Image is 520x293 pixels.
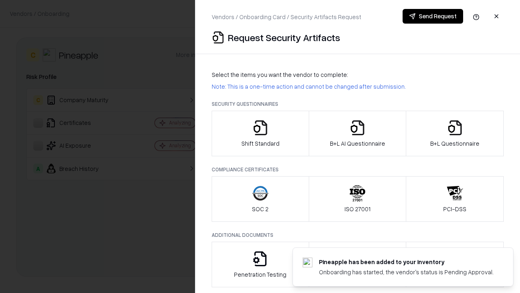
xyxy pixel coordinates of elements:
p: Vendors / Onboarding Card / Security Artifacts Request [212,13,361,21]
div: Pineapple has been added to your inventory [319,258,494,266]
button: B+L Questionnaire [406,111,504,156]
p: Additional Documents [212,232,504,238]
p: B+L AI Questionnaire [330,139,385,148]
p: Shift Standard [241,139,279,148]
img: pineappleenergy.com [303,258,312,267]
button: B+L AI Questionnaire [309,111,407,156]
button: SOC 2 [212,176,309,222]
p: SOC 2 [252,205,269,213]
button: PCI-DSS [406,176,504,222]
button: Privacy Policy [309,242,407,287]
button: Send Request [403,9,463,24]
div: Onboarding has started, the vendor's status is Pending Approval. [319,268,494,276]
p: B+L Questionnaire [430,139,479,148]
button: Data Processing Agreement [406,242,504,287]
button: ISO 27001 [309,176,407,222]
p: Compliance Certificates [212,166,504,173]
button: Penetration Testing [212,242,309,287]
p: Penetration Testing [234,270,286,279]
p: ISO 27001 [344,205,370,213]
p: Select the items you want the vendor to complete: [212,70,504,79]
p: PCI-DSS [443,205,466,213]
p: Request Security Artifacts [228,31,340,44]
p: Security Questionnaires [212,101,504,107]
button: Shift Standard [212,111,309,156]
p: Note: This is a one-time action and cannot be changed after submission. [212,82,504,91]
